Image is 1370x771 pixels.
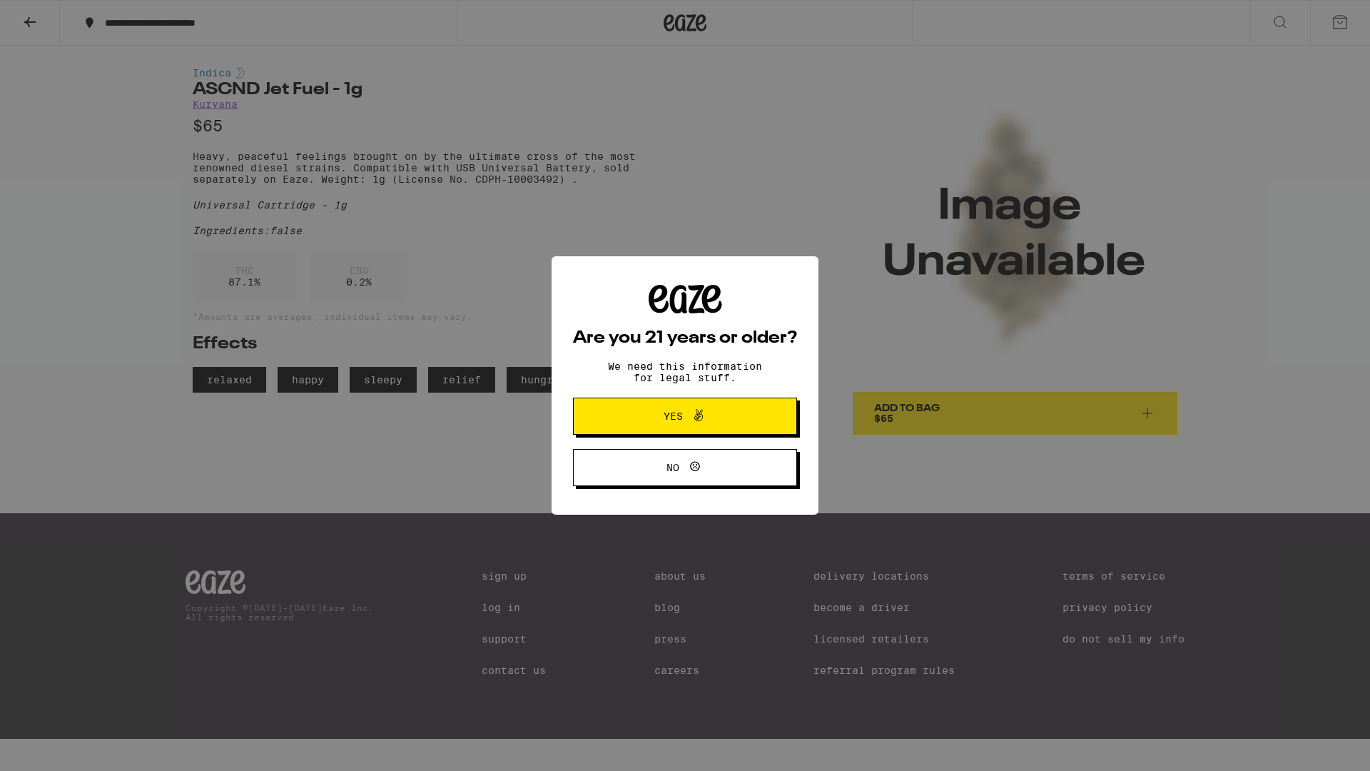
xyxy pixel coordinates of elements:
[664,411,683,421] span: Yes
[573,398,797,435] button: Yes
[573,449,797,486] button: No
[573,330,797,347] h2: Are you 21 years or older?
[596,361,774,383] p: We need this information for legal stuff.
[666,463,679,473] span: No
[1281,728,1356,764] iframe: Opens a widget where you can find more information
